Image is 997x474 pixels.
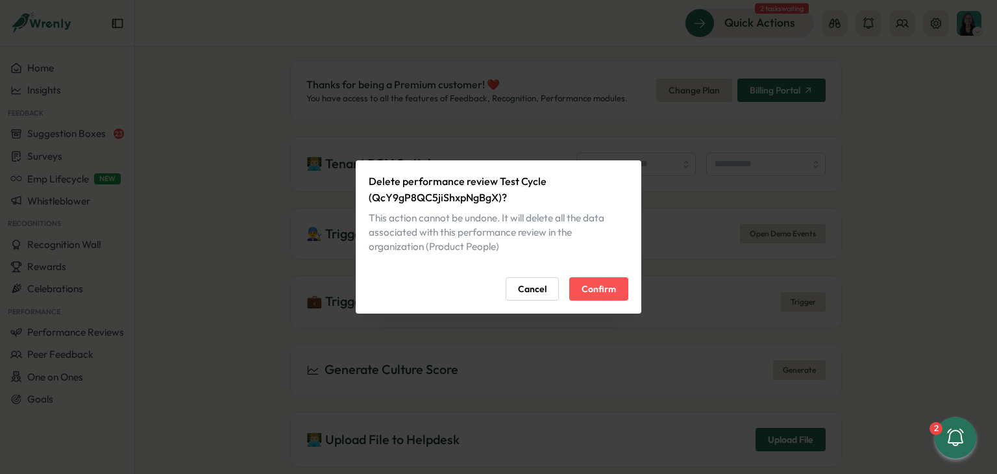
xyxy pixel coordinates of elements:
button: 2 [935,417,976,458]
button: Cancel [506,277,559,301]
p: Delete performance review Test Cycle (QcY9gP8QC5jiShxpNgBgX)? [369,173,628,206]
span: Cancel [518,278,547,300]
span: Confirm [582,278,616,300]
button: Confirm [569,277,628,301]
div: This action cannot be undone. It will delete all the data associated with this performance review... [369,211,628,254]
div: 2 [929,422,942,435]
